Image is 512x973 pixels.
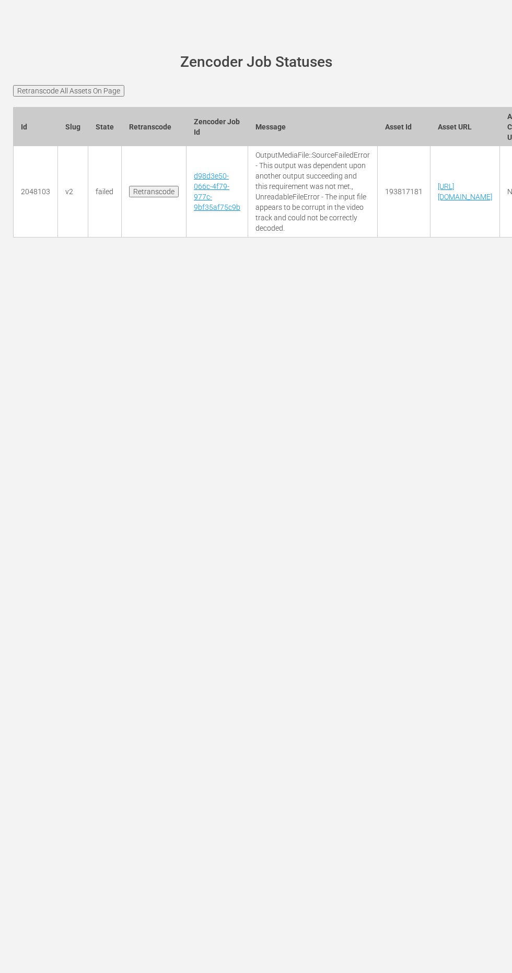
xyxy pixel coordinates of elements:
[14,146,58,238] td: 2048103
[187,107,248,146] th: Zencoder Job Id
[438,182,492,201] a: [URL][DOMAIN_NAME]
[378,107,430,146] th: Asset Id
[58,107,88,146] th: Slug
[88,146,122,238] td: failed
[122,107,187,146] th: Retranscode
[248,107,378,146] th: Message
[88,107,122,146] th: State
[129,186,179,197] input: Retranscode
[248,146,378,238] td: OutputMediaFile::SourceFailedError - This output was dependent upon another output succeeding and...
[58,146,88,238] td: v2
[28,54,484,70] h1: Zencoder Job Statuses
[430,107,500,146] th: Asset URL
[13,85,124,97] input: Retranscode All Assets On Page
[14,107,58,146] th: Id
[378,146,430,238] td: 193817181
[194,172,240,211] a: d98d3e50-066c-4f79-977c-9bf35af75c9b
